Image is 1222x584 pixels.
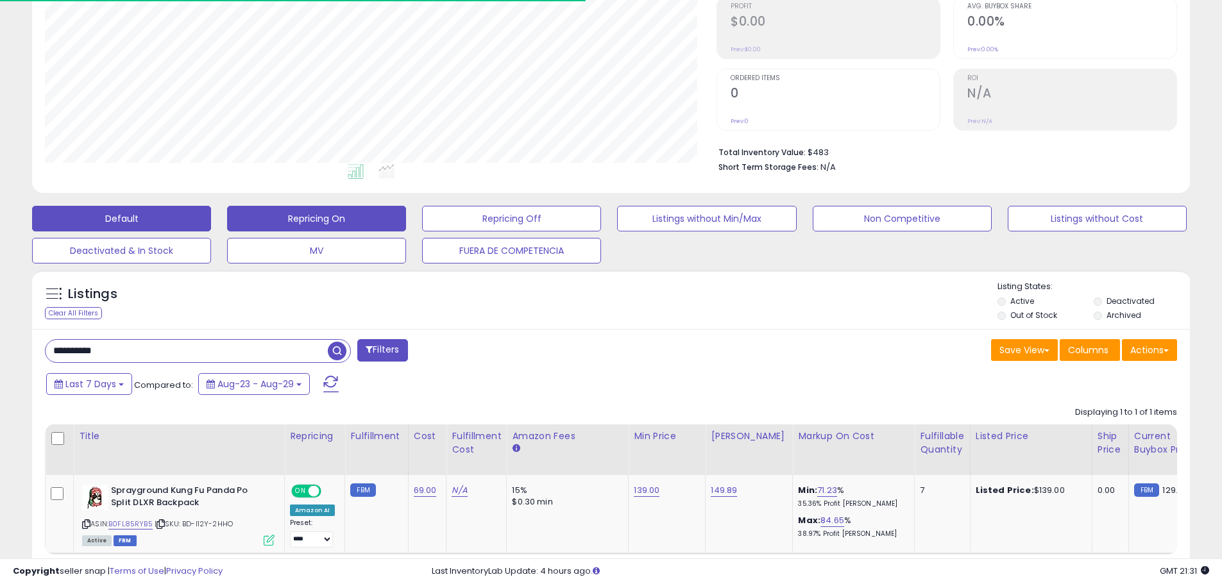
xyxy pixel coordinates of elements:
[290,519,335,547] div: Preset:
[227,238,406,263] button: MV
[1060,339,1120,361] button: Columns
[512,430,623,443] div: Amazon Fees
[217,378,294,390] span: Aug-23 - Aug-29
[967,14,1176,31] h2: 0.00%
[798,514,820,526] b: Max:
[198,373,310,395] button: Aug-23 - Aug-29
[452,430,501,456] div: Fulfillment Cost
[357,339,407,362] button: Filters
[111,485,267,512] b: Sprayground Kung Fu Panda Po Split DLXR Backpack
[319,486,340,497] span: OFF
[634,430,700,443] div: Min Price
[414,430,441,443] div: Cost
[976,485,1082,496] div: $139.00
[13,565,223,578] div: seller snap | |
[114,535,137,546] span: FBM
[68,285,117,303] h5: Listings
[731,86,940,103] h2: 0
[718,162,819,172] b: Short Term Storage Fees:
[46,373,132,395] button: Last 7 Days
[1160,565,1209,577] span: 2025-09-6 21:31 GMT
[798,430,909,443] div: Markup on Cost
[13,565,60,577] strong: Copyright
[512,496,618,508] div: $0.30 min
[920,430,964,456] div: Fulfillable Quantity
[718,144,1167,159] li: $483
[731,46,761,53] small: Prev: $0.00
[155,519,233,529] span: | SKU: BD-I12Y-2HHO
[1107,296,1155,306] label: Deactivated
[820,161,836,173] span: N/A
[1134,430,1200,456] div: Current Buybox Price
[711,430,787,443] div: [PERSON_NAME]
[820,514,844,527] a: 84.65
[1010,310,1057,321] label: Out of Stock
[512,485,618,496] div: 15%
[32,206,211,231] button: Default
[1122,339,1177,361] button: Actions
[798,499,904,508] p: 35.36% Profit [PERSON_NAME]
[452,484,467,497] a: N/A
[718,147,806,158] b: Total Inventory Value:
[293,486,309,497] span: ON
[82,485,275,544] div: ASIN:
[1068,344,1108,356] span: Columns
[1098,430,1123,456] div: Ship Price
[731,117,749,125] small: Prev: 0
[731,3,940,10] span: Profit
[422,206,601,231] button: Repricing Off
[731,75,940,82] span: Ordered Items
[45,307,102,319] div: Clear All Filters
[967,46,998,53] small: Prev: 0.00%
[813,206,992,231] button: Non Competitive
[110,565,164,577] a: Terms of Use
[817,484,837,497] a: 71.23
[422,238,601,263] button: FUERA DE COMPETENCIA
[1098,485,1119,496] div: 0.00
[134,379,193,391] span: Compared to:
[793,424,915,475] th: The percentage added to the cost of goods (COGS) that forms the calculator for Min & Max prices.
[79,430,279,443] div: Title
[414,484,437,497] a: 69.00
[1107,310,1141,321] label: Archived
[512,443,520,455] small: Amazon Fees.
[350,430,402,443] div: Fulfillment
[65,378,116,390] span: Last 7 Days
[634,484,659,497] a: 139.00
[798,485,904,508] div: %
[731,14,940,31] h2: $0.00
[967,86,1176,103] h2: N/A
[798,515,904,538] div: %
[967,117,992,125] small: Prev: N/A
[1010,296,1034,306] label: Active
[1162,484,1188,496] span: 129.99
[798,484,817,496] b: Min:
[617,206,796,231] button: Listings without Min/Max
[1134,483,1159,497] small: FBM
[976,484,1034,496] b: Listed Price:
[976,430,1087,443] div: Listed Price
[290,505,335,516] div: Amazon AI
[432,565,1209,578] div: Last InventoryLab Update: 4 hours ago.
[350,483,375,497] small: FBM
[32,238,211,263] button: Deactivated & In Stock
[798,530,904,538] p: 38.97% Profit [PERSON_NAME]
[1075,406,1177,419] div: Displaying 1 to 1 of 1 items
[920,485,960,496] div: 7
[82,535,112,546] span: All listings currently available for purchase on Amazon
[711,484,737,497] a: 149.89
[967,75,1176,82] span: ROI
[82,485,108,510] img: 41e5sxQSxmL._SL40_.jpg
[997,281,1190,293] p: Listing States:
[1008,206,1187,231] button: Listings without Cost
[227,206,406,231] button: Repricing On
[166,565,223,577] a: Privacy Policy
[967,3,1176,10] span: Avg. Buybox Share
[290,430,339,443] div: Repricing
[108,519,153,530] a: B0FL85RYB5
[991,339,1058,361] button: Save View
